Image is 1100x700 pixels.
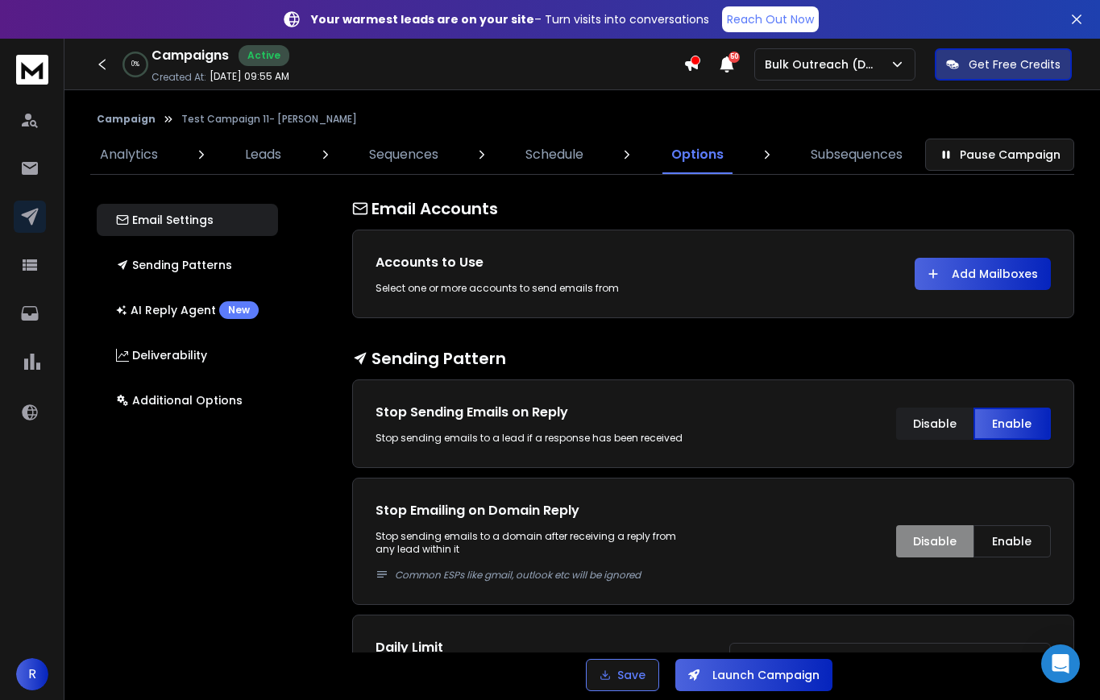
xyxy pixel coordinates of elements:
[722,6,819,32] a: Reach Out Now
[395,569,697,582] p: Common ESPs like gmail, outlook etc will be ignored
[352,347,1074,370] h1: Sending Pattern
[16,658,48,690] button: R
[359,135,448,174] a: Sequences
[376,530,697,582] p: Stop sending emails to a domain after receiving a reply from any lead within it
[311,11,534,27] strong: Your warmest leads are on your site
[97,113,156,126] button: Campaign
[116,212,214,228] p: Email Settings
[116,347,207,363] p: Deliverability
[973,408,1051,440] button: Enable
[675,659,832,691] button: Launch Campaign
[662,135,733,174] a: Options
[116,392,243,408] p: Additional Options
[352,197,1074,220] h1: Email Accounts
[131,60,139,69] p: 0 %
[97,249,278,281] button: Sending Patterns
[90,135,168,174] a: Analytics
[97,339,278,371] button: Deliverability
[116,301,259,319] p: AI Reply Agent
[116,257,232,273] p: Sending Patterns
[376,432,697,445] div: Stop sending emails to a lead if a response has been received
[311,11,709,27] p: – Turn visits into conversations
[925,139,1074,171] button: Pause Campaign
[727,11,814,27] p: Reach Out Now
[935,48,1072,81] button: Get Free Credits
[376,501,697,520] h1: Stop Emailing on Domain Reply
[896,525,973,557] button: Disable
[97,384,278,416] button: Additional Options
[1041,644,1080,683] div: Open Intercom Messenger
[376,403,697,422] h1: Stop Sending Emails on Reply
[210,70,289,83] p: [DATE] 09:55 AM
[586,659,659,691] button: Save
[915,258,1051,290] button: Add Mailboxes
[811,145,903,164] p: Subsequences
[100,145,158,164] p: Analytics
[376,282,697,295] div: Select one or more accounts to send emails from
[969,56,1061,72] p: Get Free Credits
[728,52,740,63] span: 50
[376,253,697,272] h1: Accounts to Use
[16,55,48,85] img: logo
[765,56,890,72] p: Bulk Outreach (DWS)
[516,135,593,174] a: Schedule
[97,204,278,236] button: Email Settings
[525,145,583,164] p: Schedule
[973,525,1051,557] button: Enable
[245,145,281,164] p: Leads
[801,135,912,174] a: Subsequences
[369,145,438,164] p: Sequences
[896,408,973,440] button: Disable
[235,135,291,174] a: Leads
[239,45,289,66] div: Active
[97,294,278,326] button: AI Reply AgentNew
[219,301,259,319] div: New
[152,46,229,65] h1: Campaigns
[671,145,724,164] p: Options
[152,71,206,84] p: Created At:
[376,638,697,657] h1: Daily Limit
[181,113,357,126] p: Test Campaign 11- [PERSON_NAME]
